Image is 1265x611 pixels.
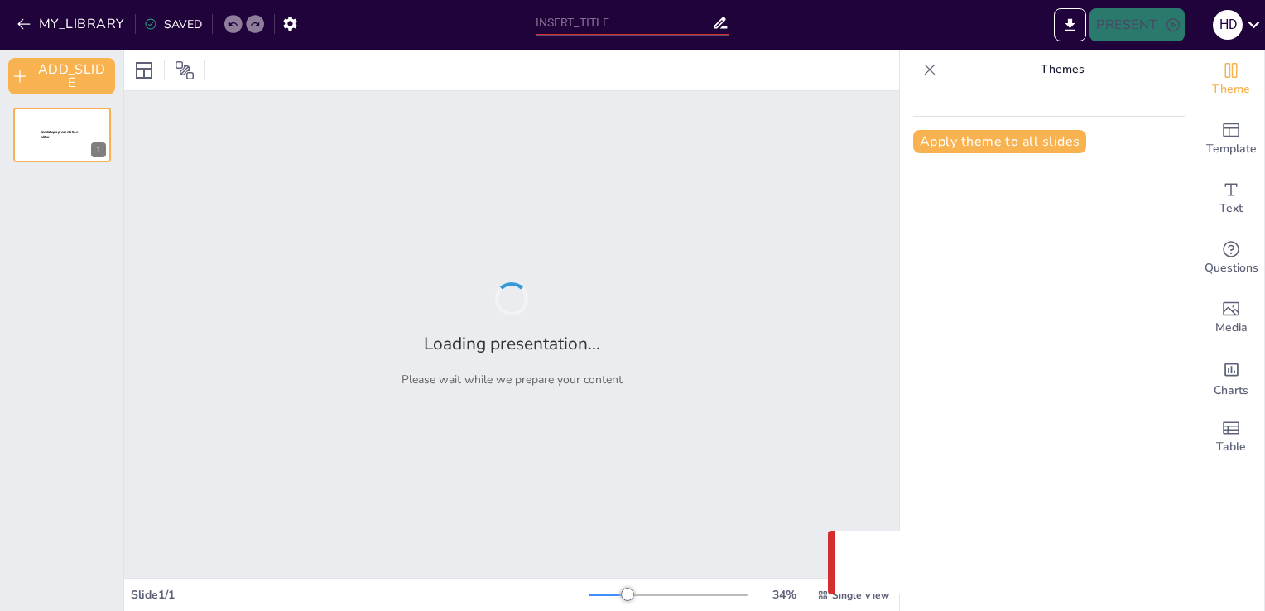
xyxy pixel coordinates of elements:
button: ADD_SLIDE [8,58,115,94]
span: Theme [1212,80,1250,99]
p: Something went wrong with the request. (CORS) [881,553,1199,573]
div: Get real-time input from your audience [1198,229,1264,288]
span: Media [1215,319,1248,337]
div: Add a table [1198,407,1264,467]
span: Questions [1205,259,1258,277]
div: Add charts and graphs [1198,348,1264,407]
p: Themes [943,50,1181,89]
span: Table [1216,438,1246,456]
div: Slide 1 / 1 [131,587,589,603]
div: 1 [13,108,111,162]
div: Add ready made slides [1198,109,1264,169]
p: Please wait while we prepare your content [402,372,623,387]
span: Template [1206,140,1257,158]
div: H D [1213,10,1243,40]
span: Text [1219,200,1243,218]
button: H D [1213,8,1243,41]
input: INSERT_TITLE [536,11,713,35]
span: Charts [1214,382,1248,400]
span: Position [175,60,195,80]
div: Layout [131,57,157,84]
span: Sendsteps presentation editor [41,130,78,139]
button: MY_LIBRARY [12,11,132,37]
button: EXPORT_TO_POWERPOINT [1054,8,1086,41]
div: Add text boxes [1198,169,1264,229]
h2: Loading presentation... [424,332,600,355]
button: Apply theme to all slides [913,130,1086,153]
div: Change the overall theme [1198,50,1264,109]
div: 1 [91,142,106,157]
div: Add images, graphics, shapes or video [1198,288,1264,348]
div: SAVED [144,17,202,32]
div: 34 % [764,587,804,603]
button: PRESENT [1089,8,1184,41]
